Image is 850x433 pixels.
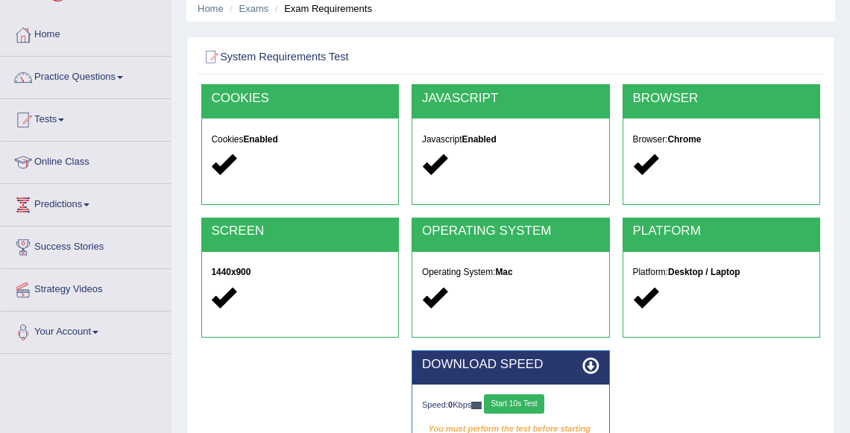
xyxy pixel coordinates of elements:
div: Speed: Kbps [422,394,599,417]
h2: BROWSER [633,92,810,106]
a: Home [1,14,171,51]
a: Predictions [1,184,171,221]
strong: 1440x900 [211,267,251,277]
h2: JAVASCRIPT [422,92,599,106]
h5: Javascript [422,135,599,145]
img: ajax-loader-fb-connection.gif [471,402,482,408]
a: Online Class [1,142,171,179]
h2: SCREEN [211,224,388,238]
strong: Enabled [243,134,277,145]
a: Exams [239,3,269,14]
h5: Operating System: [422,268,599,277]
a: Success Stories [1,227,171,264]
h5: Browser: [633,135,810,145]
h2: PLATFORM [633,224,810,238]
h2: OPERATING SYSTEM [422,224,599,238]
strong: Chrome [667,134,701,145]
strong: Enabled [462,134,497,145]
h2: COOKIES [211,92,388,106]
strong: 0 [448,400,453,409]
a: Your Account [1,312,171,349]
h5: Platform: [633,268,810,277]
h2: DOWNLOAD SPEED [422,358,599,372]
li: Exam Requirements [271,1,372,16]
button: Start 10s Test [484,394,544,414]
a: Tests [1,99,171,136]
strong: Desktop / Laptop [668,267,740,277]
a: Strategy Videos [1,269,171,306]
a: Home [198,3,224,14]
a: Practice Questions [1,57,171,94]
strong: Mac [495,267,512,277]
h2: System Requirements Test [201,48,585,67]
h5: Cookies [211,135,388,145]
